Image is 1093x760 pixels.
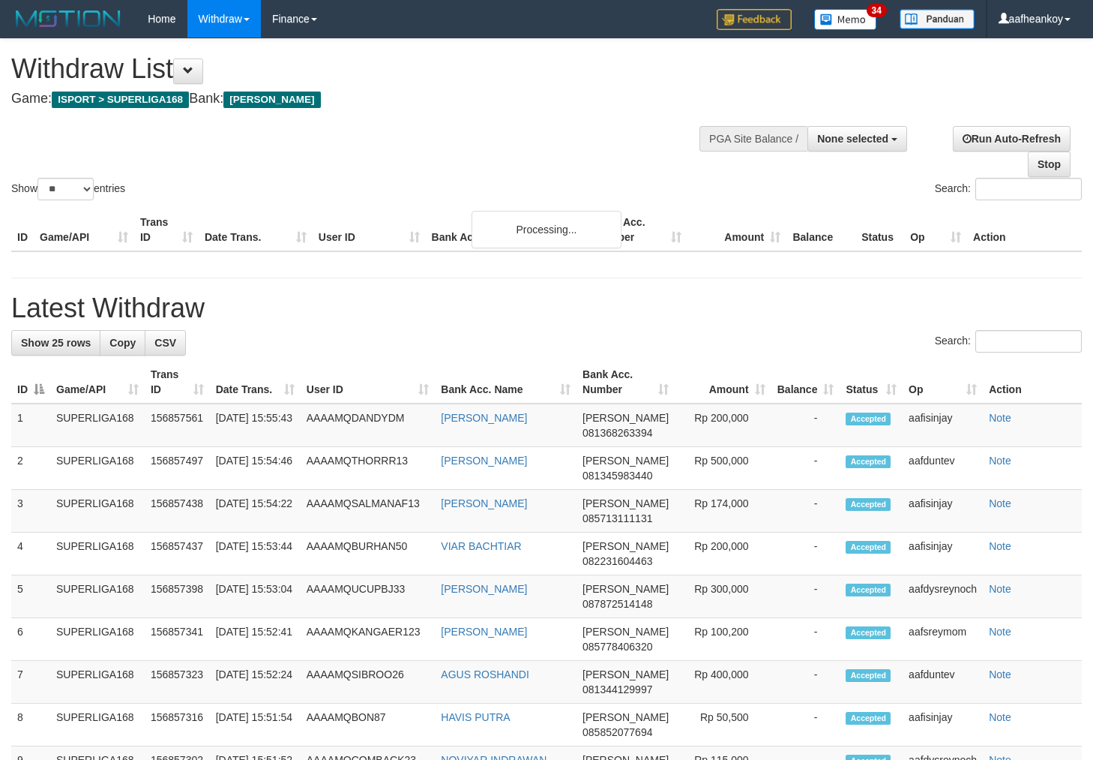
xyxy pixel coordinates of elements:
a: Note [989,626,1011,638]
td: SUPERLIGA168 [50,618,145,661]
td: 156857341 [145,618,210,661]
h1: Withdraw List [11,54,714,84]
td: [DATE] 15:53:44 [210,533,301,575]
button: None selected [807,126,907,152]
td: - [771,490,840,533]
span: Accepted [846,455,891,468]
a: [PERSON_NAME] [441,626,527,638]
td: - [771,661,840,704]
th: ID [11,209,34,251]
th: Amount: activate to sort column ascending [675,361,771,404]
span: [PERSON_NAME] [223,92,320,108]
span: Accepted [846,413,891,425]
td: - [771,704,840,746]
span: Copy [109,337,136,349]
span: [PERSON_NAME] [582,711,669,723]
th: Date Trans.: activate to sort column ascending [210,361,301,404]
span: [PERSON_NAME] [582,497,669,509]
div: Processing... [472,211,621,248]
th: Status [855,209,904,251]
img: Feedback.jpg [717,9,792,30]
td: SUPERLIGA168 [50,447,145,490]
td: AAAAMQSIBROO26 [301,661,436,704]
a: AGUS ROSHANDI [441,668,529,680]
span: Accepted [846,669,891,682]
span: Copy 085778406320 to clipboard [582,641,652,653]
th: Op: activate to sort column ascending [903,361,983,404]
span: Copy 081345983440 to clipboard [582,470,652,482]
input: Search: [975,330,1082,353]
th: Op [904,209,967,251]
span: Accepted [846,498,891,511]
td: [DATE] 15:51:54 [210,704,301,746]
h4: Game: Bank: [11,92,714,107]
th: Game/API: activate to sort column ascending [50,361,145,404]
a: [PERSON_NAME] [441,412,527,424]
label: Search: [935,330,1082,353]
a: [PERSON_NAME] [441,497,527,509]
a: Note [989,668,1011,680]
td: aafduntev [903,661,983,704]
td: 156857561 [145,404,210,447]
td: Rp 50,500 [675,704,771,746]
a: Run Auto-Refresh [953,126,1071,152]
span: 34 [867,4,887,17]
a: CSV [145,330,186,356]
td: SUPERLIGA168 [50,704,145,746]
th: Bank Acc. Number [588,209,687,251]
a: Show 25 rows [11,330,100,356]
td: - [771,618,840,661]
td: 1 [11,404,50,447]
td: 4 [11,533,50,575]
img: MOTION_logo.png [11,8,125,30]
span: CSV [154,337,176,349]
td: SUPERLIGA168 [50,575,145,618]
td: Rp 200,000 [675,404,771,447]
td: 156857323 [145,661,210,704]
th: Action [967,209,1082,251]
td: AAAAMQUCUPBJ33 [301,575,436,618]
th: Bank Acc. Name: activate to sort column ascending [435,361,576,404]
th: Bank Acc. Number: activate to sort column ascending [576,361,675,404]
a: HAVIS PUTRA [441,711,510,723]
th: Bank Acc. Name [426,209,589,251]
a: Note [989,412,1011,424]
span: Accepted [846,541,891,554]
th: Status: activate to sort column ascending [840,361,903,404]
td: Rp 300,000 [675,575,771,618]
a: Copy [100,330,145,356]
span: Copy 085713111131 to clipboard [582,512,652,524]
div: PGA Site Balance / [699,126,807,152]
td: - [771,404,840,447]
label: Search: [935,178,1082,200]
a: VIAR BACHTIAR [441,540,521,552]
td: Rp 500,000 [675,447,771,490]
td: 2 [11,447,50,490]
td: AAAAMQTHORRR13 [301,447,436,490]
td: - [771,447,840,490]
span: [PERSON_NAME] [582,626,669,638]
td: Rp 200,000 [675,533,771,575]
a: Note [989,540,1011,552]
span: Accepted [846,626,891,639]
td: aafdysreynoch [903,575,983,618]
td: AAAAMQSALMANAF13 [301,490,436,533]
td: 156857316 [145,704,210,746]
span: [PERSON_NAME] [582,455,669,467]
img: Button%20Memo.svg [814,9,877,30]
span: Copy 081344129997 to clipboard [582,683,652,695]
h1: Latest Withdraw [11,293,1082,323]
td: SUPERLIGA168 [50,490,145,533]
td: [DATE] 15:54:46 [210,447,301,490]
td: [DATE] 15:53:04 [210,575,301,618]
th: Game/API [34,209,134,251]
a: Note [989,583,1011,595]
td: Rp 100,200 [675,618,771,661]
a: [PERSON_NAME] [441,583,527,595]
th: Trans ID: activate to sort column ascending [145,361,210,404]
span: Show 25 rows [21,337,91,349]
span: [PERSON_NAME] [582,668,669,680]
td: AAAAMQKANGAER123 [301,618,436,661]
td: SUPERLIGA168 [50,661,145,704]
td: 5 [11,575,50,618]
